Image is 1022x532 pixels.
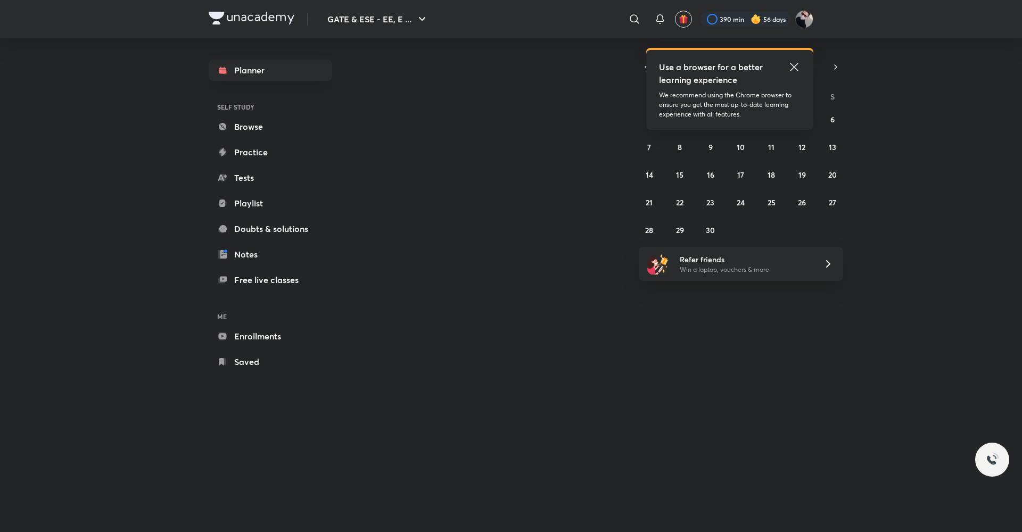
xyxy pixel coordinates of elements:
[641,194,658,211] button: September 21, 2025
[209,116,332,137] a: Browse
[641,166,658,183] button: September 14, 2025
[732,194,749,211] button: September 24, 2025
[798,142,805,152] abbr: September 12, 2025
[829,142,836,152] abbr: September 13, 2025
[830,114,835,124] abbr: September 6, 2025
[763,194,780,211] button: September 25, 2025
[209,12,294,24] img: Company Logo
[209,269,332,290] a: Free live classes
[209,12,294,27] a: Company Logo
[768,142,774,152] abbr: September 11, 2025
[671,166,688,183] button: September 15, 2025
[702,194,719,211] button: September 23, 2025
[209,218,332,239] a: Doubts & solutions
[209,167,332,188] a: Tests
[702,166,719,183] button: September 16, 2025
[647,142,651,152] abbr: September 7, 2025
[824,111,841,128] button: September 6, 2025
[678,142,682,152] abbr: September 8, 2025
[680,254,811,265] h6: Refer friends
[209,142,332,163] a: Practice
[798,170,806,180] abbr: September 19, 2025
[737,197,745,207] abbr: September 24, 2025
[675,11,692,28] button: avatar
[676,225,684,235] abbr: September 29, 2025
[646,197,653,207] abbr: September 21, 2025
[680,265,811,275] p: Win a laptop, vouchers & more
[794,166,811,183] button: September 19, 2025
[706,225,715,235] abbr: September 30, 2025
[768,170,775,180] abbr: September 18, 2025
[209,98,332,116] h6: SELF STUDY
[641,138,658,155] button: September 7, 2025
[659,90,801,119] p: We recommend using the Chrome browser to ensure you get the most up-to-date learning experience w...
[702,138,719,155] button: September 9, 2025
[768,197,776,207] abbr: September 25, 2025
[641,221,658,238] button: September 28, 2025
[737,142,745,152] abbr: September 10, 2025
[706,197,714,207] abbr: September 23, 2025
[702,221,719,238] button: September 30, 2025
[707,170,714,180] abbr: September 16, 2025
[828,170,837,180] abbr: September 20, 2025
[321,9,435,30] button: GATE & ESE - EE, E ...
[732,138,749,155] button: September 10, 2025
[824,194,841,211] button: September 27, 2025
[732,166,749,183] button: September 17, 2025
[798,197,806,207] abbr: September 26, 2025
[676,170,683,180] abbr: September 15, 2025
[986,453,999,466] img: ttu
[751,14,761,24] img: streak
[679,14,688,24] img: avatar
[708,142,713,152] abbr: September 9, 2025
[209,244,332,265] a: Notes
[209,193,332,214] a: Playlist
[671,221,688,238] button: September 29, 2025
[737,170,744,180] abbr: September 17, 2025
[824,138,841,155] button: September 13, 2025
[645,225,653,235] abbr: September 28, 2025
[763,166,780,183] button: September 18, 2025
[647,253,669,275] img: referral
[830,92,835,102] abbr: Saturday
[676,197,683,207] abbr: September 22, 2025
[824,166,841,183] button: September 20, 2025
[659,61,765,86] h5: Use a browser for a better learning experience
[209,60,332,81] a: Planner
[829,197,836,207] abbr: September 27, 2025
[646,170,653,180] abbr: September 14, 2025
[209,351,332,372] a: Saved
[794,138,811,155] button: September 12, 2025
[795,10,813,28] img: Ashutosh Tripathi
[671,194,688,211] button: September 22, 2025
[763,138,780,155] button: September 11, 2025
[209,326,332,347] a: Enrollments
[209,307,332,326] h6: ME
[794,194,811,211] button: September 26, 2025
[671,138,688,155] button: September 8, 2025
